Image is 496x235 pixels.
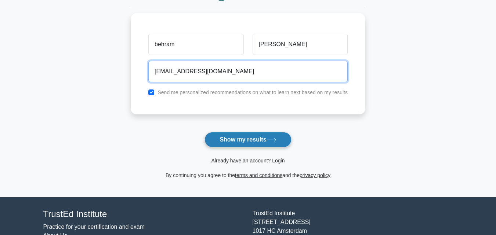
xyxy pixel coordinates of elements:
[43,209,244,220] h4: TrustEd Institute
[235,172,282,178] a: terms and conditions
[126,171,370,180] div: By continuing you agree to the and the
[204,132,291,147] button: Show my results
[211,158,285,164] a: Already have an account? Login
[148,61,348,82] input: Email
[148,34,243,55] input: First name
[43,224,145,230] a: Practice for your certification and exam
[253,34,348,55] input: Last name
[300,172,330,178] a: privacy policy
[158,89,348,95] label: Send me personalized recommendations on what to learn next based on my results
